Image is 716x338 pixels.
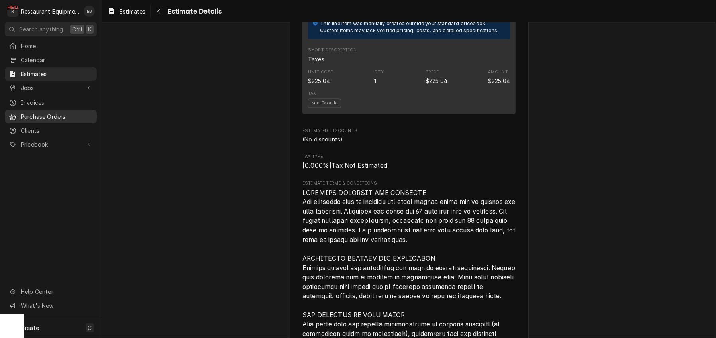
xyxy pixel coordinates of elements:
div: Amount [488,77,510,85]
div: Short Description [308,47,357,63]
a: Go to What's New [5,299,97,312]
a: Invoices [5,96,97,109]
div: This line item was manually created outside your standard pricebook. Custom items may lack verifi... [320,20,502,35]
span: What's New [21,301,92,310]
span: Home [21,42,93,50]
span: Invoices [21,98,93,107]
div: Unit Cost [308,69,333,75]
span: Estimated Discounts [302,128,516,134]
div: Amount [488,69,510,85]
span: Estimates [120,7,145,16]
a: Home [5,39,97,53]
span: Tax Type [302,153,516,160]
div: Estimated Discounts List [302,135,516,143]
div: Price [426,69,439,75]
a: Purchase Orders [5,110,97,123]
span: Calendar [21,56,93,64]
span: Create [21,324,39,331]
div: Restaurant Equipment Diagnostics [21,7,79,16]
div: Short Description [308,47,357,53]
span: Estimate Details [165,6,222,17]
a: Go to Help Center [5,285,97,298]
div: Tax [308,90,316,97]
div: Emily Bird's Avatar [84,6,95,17]
span: Tax Type [302,161,516,171]
a: Calendar [5,53,97,67]
span: C [88,324,92,332]
span: Pricebook [21,140,81,149]
div: Price [426,69,447,85]
div: Price [426,77,447,85]
div: Estimated Discounts [302,128,516,143]
div: Restaurant Equipment Diagnostics's Avatar [7,6,18,17]
span: Ctrl [72,25,82,33]
span: Estimate Terms & Conditions [302,180,516,187]
div: R [7,6,18,17]
a: Go to Jobs [5,81,97,94]
button: Navigate back [152,5,165,18]
a: Clients [5,124,97,137]
button: Search anythingCtrlK [5,22,97,36]
div: Cost [308,77,330,85]
div: Amount [488,69,508,75]
div: Quantity [374,77,376,85]
div: Cost [308,69,333,85]
div: EB [84,6,95,17]
div: Qty. [374,69,385,75]
span: Search anything [19,25,63,33]
div: Line Item [302,7,516,114]
div: Short Description [308,55,324,63]
span: Jobs [21,84,81,92]
span: K [88,25,92,33]
span: Estimates [21,70,93,78]
div: Tax Type [302,153,516,171]
a: Go to Pricebook [5,138,97,151]
span: Purchase Orders [21,112,93,121]
span: Non-Taxable [308,99,341,108]
span: [ 0.000 %] Tax Not Estimated [302,162,387,169]
a: Estimates [104,5,149,18]
a: Estimates [5,67,97,81]
span: Clients [21,126,93,135]
div: Quantity [374,69,385,85]
span: Help Center [21,287,92,296]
